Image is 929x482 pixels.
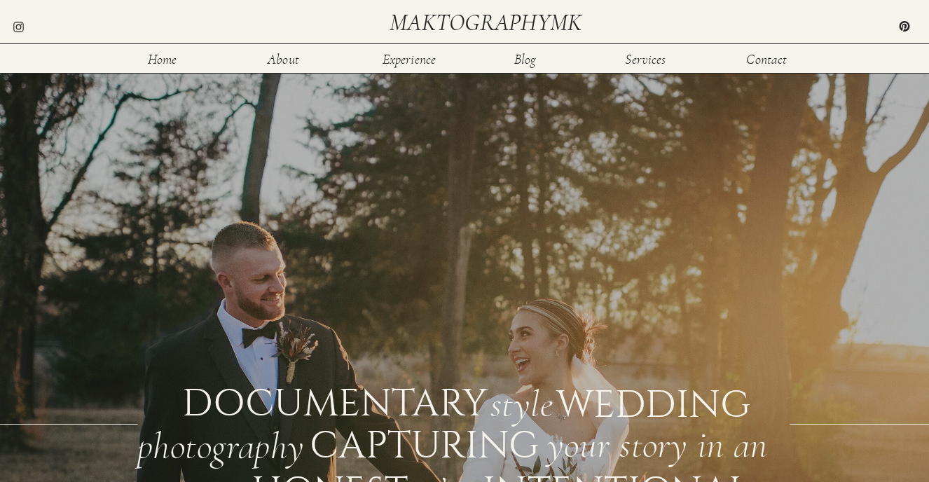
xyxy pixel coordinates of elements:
[137,428,306,460] div: photography
[390,11,587,34] a: maktographymk
[556,386,748,416] div: WEDDING
[381,53,437,64] a: Experience
[139,53,185,64] a: Home
[310,427,474,458] div: CAPTURING
[547,427,787,458] div: your story in an
[182,385,483,418] div: documentary
[490,386,552,416] div: style
[261,53,306,64] a: About
[744,53,790,64] a: Contact
[502,53,548,64] a: Blog
[623,53,668,64] a: Services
